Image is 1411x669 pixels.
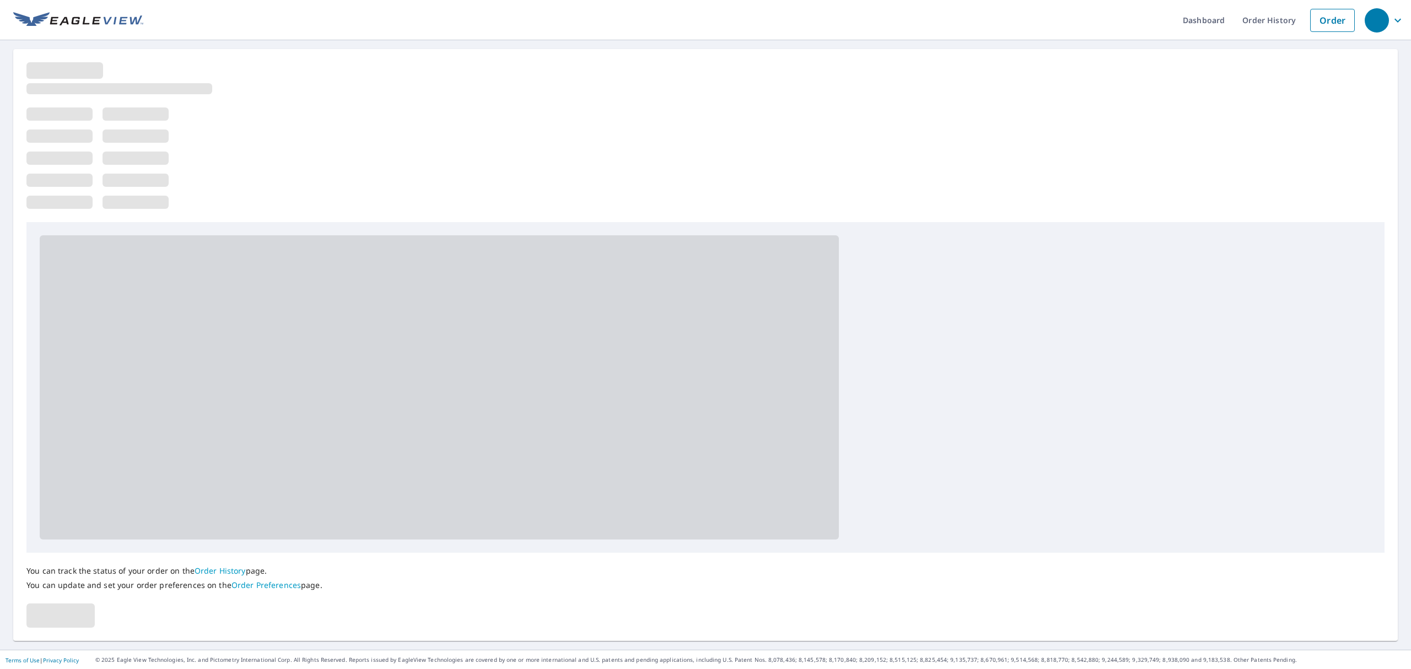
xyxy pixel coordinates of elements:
a: Order [1310,9,1355,32]
p: | [6,657,79,663]
p: © 2025 Eagle View Technologies, Inc. and Pictometry International Corp. All Rights Reserved. Repo... [95,656,1405,664]
a: Terms of Use [6,656,40,664]
a: Order History [195,565,246,576]
a: Privacy Policy [43,656,79,664]
a: Order Preferences [231,580,301,590]
p: You can update and set your order preferences on the page. [26,580,322,590]
img: EV Logo [13,12,143,29]
p: You can track the status of your order on the page. [26,566,322,576]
